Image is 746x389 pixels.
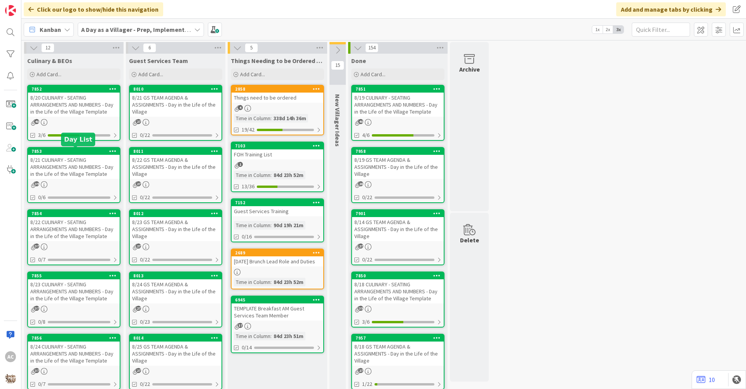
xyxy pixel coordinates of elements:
span: 4/6 [362,131,370,139]
span: 4 [238,105,243,110]
span: 27 [358,244,363,249]
div: FOH Training List [232,149,323,159]
div: 7103 [235,143,323,149]
div: 8014 [130,335,221,342]
div: 7957 [352,335,444,342]
span: 0/23 [140,318,150,326]
span: 27 [136,306,141,311]
span: 39 [358,306,363,311]
div: 80148/25 GS TEAM AGENDA & ASSIGNMENTS - Day in the Life of the Village [130,335,221,366]
div: 78538/21 CULINARY - SEATING ARRANGEMENTS AND NUMBERS - Day in the Life of the Village Template [28,148,120,179]
div: 6945 [232,296,323,303]
a: 79588/19 GS TEAM AGENDA & ASSIGNMENTS - Day in the Life of the Village0/22 [351,147,444,203]
div: 7856 [31,335,120,341]
span: 27 [358,368,363,373]
a: 6945TEMPLATE Breakfast AM Guest Services Team MemberTime in Column:84d 23h 51m0/14 [231,296,324,353]
span: 0/14 [242,343,252,352]
div: 7152 [232,199,323,206]
div: 7853 [28,148,120,155]
div: 78518/19 CULINARY - SEATING ARRANGEMENTS AND NUMBERS - Day in the Life of the Village Template [352,86,444,117]
div: 90d 19h 21m [272,221,305,230]
span: Kanban [40,25,61,34]
span: 0/6 [38,193,45,202]
div: 78548/22 CULINARY - SEATING ARRANGEMENTS AND NUMBERS - Day in the Life of the Village Template [28,210,120,241]
div: 7152Guest Services Training [232,199,323,216]
span: 40 [358,119,363,124]
a: 79018/14 GS TEAM AGENDA & ASSIGNMENTS - Day in the Life of the Village0/22 [351,209,444,265]
div: 80128/23 GS TEAM AGENDA & ASSIGNMENTS - Day in the Life of the Village [130,210,221,241]
span: 40 [34,119,39,124]
div: 8010 [130,86,221,93]
a: 2689[DATE] Brunch Lead Role and DutiesTime in Column:84d 23h 52m [231,249,324,289]
span: : [270,278,272,286]
span: 0/16 [242,233,252,241]
div: 2858 [235,86,323,92]
span: 27 [136,244,141,249]
span: 37 [34,244,39,249]
span: 39 [34,181,39,186]
div: 7152 [235,200,323,205]
div: Time in Column [234,171,270,179]
div: 8/22 CULINARY - SEATING ARRANGEMENTS AND NUMBERS - Day in the Life of the Village Template [28,217,120,241]
span: 1 [238,162,243,167]
div: 8/23 GS TEAM AGENDA & ASSIGNMENTS - Day in the Life of the Village [130,217,221,241]
span: 2x [603,26,613,33]
div: 80138/24 GS TEAM AGENDA & ASSIGNMENTS - Day in the Life of the Village [130,272,221,303]
div: 8012 [133,211,221,216]
span: 3x [613,26,624,33]
div: 7855 [28,272,120,279]
a: 10 [697,375,715,384]
div: 7901 [356,211,444,216]
span: 0/22 [140,380,150,388]
div: 2858Things need to be ordered [232,86,323,103]
span: Done [351,57,366,65]
div: 7901 [352,210,444,217]
div: 2689 [235,250,323,256]
div: 7850 [352,272,444,279]
div: 7850 [356,273,444,279]
span: 19/42 [242,126,254,134]
b: A Day as a Villager - Prep, Implement and Execute [81,26,220,33]
a: 2858Things need to be orderedTime in Column:338d 14h 36m19/42 [231,85,324,135]
div: 7958 [352,148,444,155]
span: 154 [365,43,378,53]
span: Add Card... [37,71,61,78]
div: 8/18 GS TEAM AGENDA & ASSIGNMENTS - Day in the Life of the Village [352,342,444,366]
div: 80108/21 GS TEAM AGENDA & ASSIGNMENTS - Day in the Life of the Village [130,86,221,117]
span: 1/22 [362,380,372,388]
span: 3/6 [362,318,370,326]
span: 28 [358,181,363,186]
a: 80118/22 GS TEAM AGENDA & ASSIGNMENTS - Day in the Life of the Village0/22 [129,147,222,203]
div: Click our logo to show/hide this navigation [24,2,163,16]
span: 15 [331,61,344,70]
span: 12 [41,43,54,53]
a: 78558/23 CULINARY - SEATING ARRANGEMENTS AND NUMBERS - Day in the Life of the Village Template0/8 [27,272,120,328]
div: 7103 [232,142,323,149]
div: 8/23 CULINARY - SEATING ARRANGEMENTS AND NUMBERS - Day in the Life of the Village Template [28,279,120,303]
div: 78568/24 CULINARY - SEATING ARRANGEMENTS AND NUMBERS - Day in the Life of the Village Template [28,335,120,366]
div: 8/22 GS TEAM AGENDA & ASSIGNMENTS - Day in the Life of the Village [130,155,221,179]
div: 84d 23h 51m [272,332,305,340]
div: 8/25 GS TEAM AGENDA & ASSIGNMENTS - Day in the Life of the Village [130,342,221,366]
div: 80118/22 GS TEAM AGENDA & ASSIGNMENTS - Day in the Life of the Village [130,148,221,179]
span: : [270,221,272,230]
span: 27 [136,368,141,373]
input: Quick Filter... [632,23,690,37]
a: 78528/20 CULINARY - SEATING ARRANGEMENTS AND NUMBERS - Day in the Life of the Village Template3/6 [27,85,120,141]
div: AC [5,351,16,362]
div: 7851 [352,86,444,93]
span: 0/22 [362,256,372,264]
div: 7856 [28,335,120,342]
div: 79588/19 GS TEAM AGENDA & ASSIGNMENTS - Day in the Life of the Village [352,148,444,179]
div: 7852 [31,86,120,92]
img: Visit kanbanzone.com [5,5,16,16]
div: 6945 [235,297,323,303]
span: Things Needing to be Ordered - PUT IN CARD, Don't make new card [231,57,324,65]
div: 7853 [31,149,120,154]
div: 84d 23h 52m [272,278,305,286]
span: Add Card... [361,71,385,78]
div: 7855 [31,273,120,279]
div: 7103FOH Training List [232,142,323,159]
div: 8/20 CULINARY - SEATING ARRANGEMENTS AND NUMBERS - Day in the Life of the Village Template [28,93,120,117]
div: 7851 [356,86,444,92]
